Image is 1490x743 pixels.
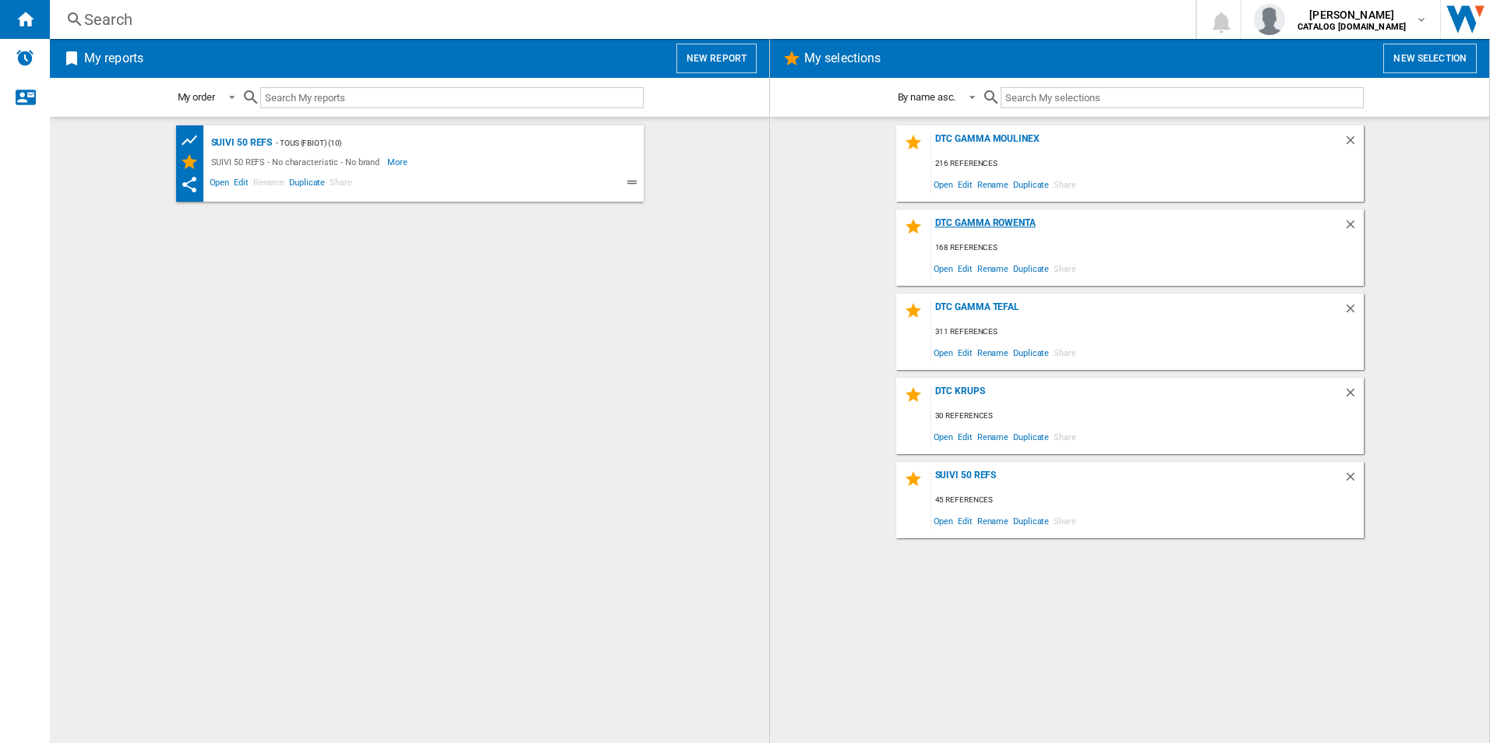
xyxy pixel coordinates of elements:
[180,131,207,150] div: Product prices grid
[1011,510,1051,531] span: Duplicate
[931,217,1343,238] div: DTC Gamma Rowenta
[931,470,1343,491] div: SUIVI 50 REFS
[931,258,956,279] span: Open
[178,91,215,103] div: My order
[955,174,975,195] span: Edit
[180,153,207,171] div: My Selections
[676,44,757,73] button: New report
[287,175,327,194] span: Duplicate
[207,153,388,171] div: SUIVI 50 REFS - No characteristic - No brand
[1011,258,1051,279] span: Duplicate
[1011,174,1051,195] span: Duplicate
[1343,133,1364,154] div: Delete
[931,407,1364,426] div: 30 references
[931,510,956,531] span: Open
[955,426,975,447] span: Edit
[1298,22,1406,32] b: CATALOG [DOMAIN_NAME]
[955,342,975,363] span: Edit
[898,91,956,103] div: By name asc.
[1343,470,1364,491] div: Delete
[1298,7,1406,23] span: [PERSON_NAME]
[180,175,199,194] ng-md-icon: This report has been shared with you
[801,44,884,73] h2: My selections
[975,510,1011,531] span: Rename
[387,153,410,171] span: More
[327,175,355,194] span: Share
[1343,386,1364,407] div: Delete
[931,174,956,195] span: Open
[1051,426,1079,447] span: Share
[931,342,956,363] span: Open
[251,175,287,194] span: Rename
[931,133,1343,154] div: DTC GAMMA MOULINEX
[272,133,612,153] div: - TOUS (fbiot) (10)
[955,258,975,279] span: Edit
[1011,426,1051,447] span: Duplicate
[955,510,975,531] span: Edit
[975,426,1011,447] span: Rename
[84,9,1155,30] div: Search
[81,44,147,73] h2: My reports
[931,322,1364,342] div: 311 references
[975,258,1011,279] span: Rename
[931,386,1343,407] div: DTC KRUPS
[260,87,644,108] input: Search My reports
[931,426,956,447] span: Open
[207,133,273,153] div: SUIVI 50 REFS
[1011,342,1051,363] span: Duplicate
[1001,87,1363,108] input: Search My selections
[931,301,1343,322] div: DTC GAMMA TEFAL
[16,48,34,67] img: alerts-logo.svg
[207,175,232,194] span: Open
[931,491,1364,510] div: 45 references
[931,238,1364,258] div: 168 references
[1343,217,1364,238] div: Delete
[1254,4,1285,35] img: profile.jpg
[1051,258,1079,279] span: Share
[231,175,251,194] span: Edit
[1051,342,1079,363] span: Share
[975,342,1011,363] span: Rename
[931,154,1364,174] div: 216 references
[1051,174,1079,195] span: Share
[1051,510,1079,531] span: Share
[1383,44,1477,73] button: New selection
[1343,301,1364,322] div: Delete
[975,174,1011,195] span: Rename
